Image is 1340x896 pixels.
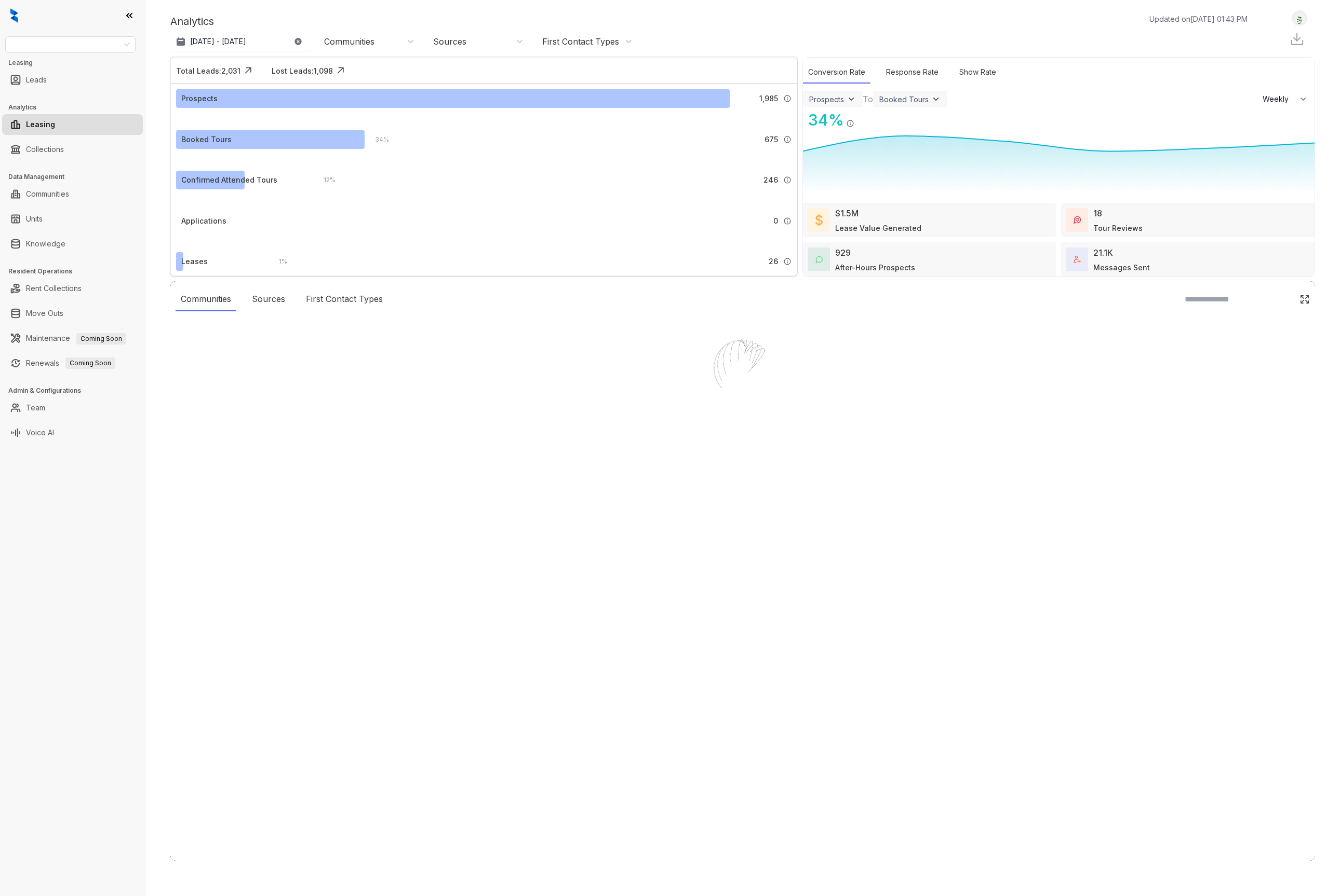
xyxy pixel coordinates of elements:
a: Voice AI [26,422,54,443]
span: 246 [763,174,778,186]
div: After-Hours Prospects [835,262,915,273]
img: SearchIcon [1278,295,1287,304]
a: Rent Collections [26,278,82,299]
li: Leasing [2,114,143,135]
img: Click Icon [1299,294,1310,305]
div: Prospects [809,95,844,104]
a: Communities [26,184,69,204]
img: ViewFilterArrow [931,94,941,104]
p: Updated on [DATE] 01:43 PM [1149,13,1248,24]
div: Conversion Rate [803,61,870,84]
span: 675 [765,134,778,145]
img: LeaseValue [815,214,823,226]
img: Info [783,176,792,184]
div: 34 % [803,108,844,132]
div: Lost Leads: 1,098 [272,65,333,76]
a: Leasing [26,114,55,135]
div: 34 % [365,134,389,145]
a: Move Outs [26,303,63,324]
button: Weekly [1256,90,1315,108]
img: ViewFilterArrow [846,94,856,104]
li: Rent Collections [2,278,143,299]
li: Communities [2,184,143,204]
h3: Analytics [8,103,145,112]
div: 12 % [313,174,336,186]
div: Prospects [181,93,218,104]
a: Leads [26,70,47,90]
span: 0 [773,215,778,227]
img: Download [1289,31,1305,47]
img: Info [783,217,792,225]
p: [DATE] - [DATE] [190,36,246,47]
button: [DATE] - [DATE] [170,32,311,51]
div: Communities [324,36,374,47]
a: Collections [26,139,64,160]
img: TotalFum [1074,256,1081,263]
a: Units [26,209,43,229]
div: 1 % [269,256,287,267]
h3: Data Management [8,172,145,182]
img: AfterHoursConversations [815,256,823,264]
div: Total Leads: 2,031 [176,65,240,76]
div: Response Rate [881,61,944,84]
li: Maintenance [2,328,143,349]
img: Click Icon [854,110,870,126]
div: First Contact Types [542,36,619,47]
li: Leads [2,70,143,90]
div: Sources [247,287,290,311]
div: Loading... [725,421,761,432]
div: First Contact Types [301,287,388,311]
img: logo [10,8,18,23]
li: Collections [2,139,143,160]
img: UserAvatar [1292,13,1307,24]
div: 18 [1093,207,1102,219]
img: Loader [691,318,795,421]
div: 929 [835,246,851,259]
img: TourReviews [1074,216,1081,224]
div: 21.1K [1093,246,1113,259]
h3: Leasing [8,58,145,67]
div: Confirmed Attended Tours [181,174,277,186]
div: Booked Tours [879,95,929,104]
li: Move Outs [2,303,143,324]
div: Tour Reviews [1093,223,1143,233]
div: $1.5M [835,207,859,219]
div: Sources [433,36,466,47]
div: Lease Value Generated [835,223,921,233]
div: Leases [181,256,208,267]
div: To [863,93,873,105]
span: 26 [769,256,778,267]
span: 1,985 [759,93,778,104]
li: Team [2,397,143,418]
span: Weekly [1263,94,1294,104]
li: Units [2,209,143,229]
a: Knowledge [26,233,65,254]
img: Click Icon [240,63,256,78]
a: Team [26,397,45,418]
span: Coming Soon [65,357,115,369]
li: Renewals [2,353,143,374]
div: Applications [181,215,226,227]
a: RenewalsComing Soon [26,353,115,374]
div: Messages Sent [1093,262,1150,273]
p: Analytics [170,13,214,29]
img: Info [783,94,792,103]
li: Voice AI [2,422,143,443]
h3: Resident Operations [8,267,145,276]
div: Communities [176,287,236,311]
img: Info [783,135,792,144]
img: Info [846,119,854,128]
img: Click Icon [333,63,349,78]
li: Knowledge [2,233,143,254]
span: Coming Soon [76,333,126,344]
div: Show Rate [954,61,1001,84]
h3: Admin & Configurations [8,386,145,395]
div: Booked Tours [181,134,232,145]
img: Info [783,257,792,266]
